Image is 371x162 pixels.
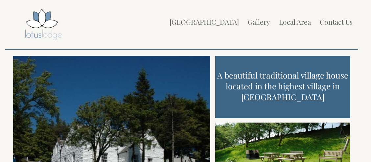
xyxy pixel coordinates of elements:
[279,17,311,26] a: Local Area
[248,17,270,26] a: Gallery
[217,70,349,102] h1: A beautiful traditional village house located in the highest village in [GEOGRAPHIC_DATA]
[9,7,75,43] img: Lotus Lodge
[320,17,353,26] a: Contact Us
[170,17,239,26] a: [GEOGRAPHIC_DATA]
